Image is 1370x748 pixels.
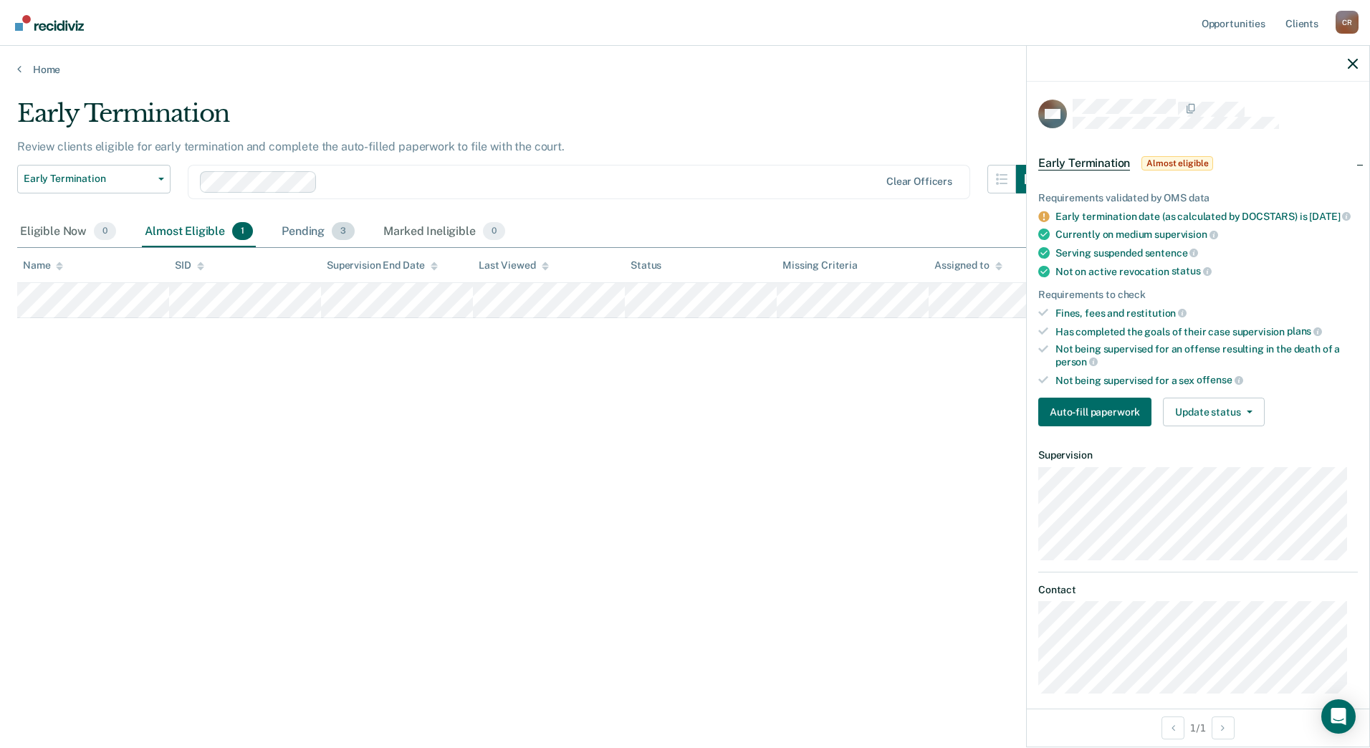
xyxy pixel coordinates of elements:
[332,222,355,241] span: 3
[24,173,153,185] span: Early Termination
[479,259,548,272] div: Last Viewed
[1163,398,1264,426] button: Update status
[1336,11,1359,34] div: C R
[1038,398,1157,426] a: Navigate to form link
[380,216,508,248] div: Marked Ineligible
[23,259,63,272] div: Name
[1154,229,1217,240] span: supervision
[1055,307,1358,320] div: Fines, fees and
[1336,11,1359,34] button: Profile dropdown button
[1055,265,1358,278] div: Not on active revocation
[1055,374,1358,387] div: Not being supervised for a sex
[1038,289,1358,301] div: Requirements to check
[483,222,505,241] span: 0
[175,259,204,272] div: SID
[1172,265,1212,277] span: status
[94,222,116,241] span: 0
[631,259,661,272] div: Status
[1038,398,1151,426] button: Auto-fill paperwork
[1055,210,1358,223] div: Early termination date (as calculated by DOCSTARS) is [DATE]
[886,176,952,188] div: Clear officers
[1055,246,1358,259] div: Serving suspended
[1321,699,1356,734] div: Open Intercom Messenger
[1038,156,1130,171] span: Early Termination
[1055,228,1358,241] div: Currently on medium
[1212,716,1235,739] button: Next Opportunity
[1055,343,1358,368] div: Not being supervised for an offense resulting in the death of a
[17,216,119,248] div: Eligible Now
[17,99,1045,140] div: Early Termination
[1055,325,1358,338] div: Has completed the goals of their case supervision
[1161,716,1184,739] button: Previous Opportunity
[1287,325,1322,337] span: plans
[142,216,256,248] div: Almost Eligible
[1145,247,1199,259] span: sentence
[934,259,1002,272] div: Assigned to
[1027,140,1369,186] div: Early TerminationAlmost eligible
[1038,449,1358,461] dt: Supervision
[1027,709,1369,747] div: 1 / 1
[1126,307,1187,319] span: restitution
[232,222,253,241] span: 1
[279,216,358,248] div: Pending
[327,259,438,272] div: Supervision End Date
[17,63,1353,76] a: Home
[1141,156,1213,171] span: Almost eligible
[1038,192,1358,204] div: Requirements validated by OMS data
[1055,356,1098,368] span: person
[1038,584,1358,596] dt: Contact
[1197,374,1243,385] span: offense
[17,140,565,153] p: Review clients eligible for early termination and complete the auto-filled paperwork to file with...
[782,259,858,272] div: Missing Criteria
[15,15,84,31] img: Recidiviz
